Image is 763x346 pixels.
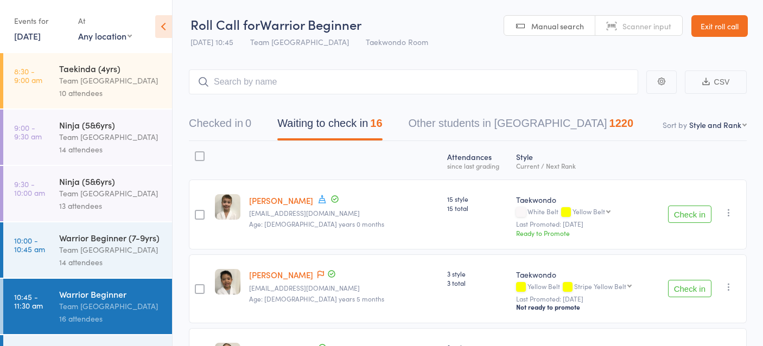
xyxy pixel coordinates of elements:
[3,279,172,334] a: 10:45 -11:30 amWarrior BeginnerTeam [GEOGRAPHIC_DATA]16 attendees
[249,284,439,292] small: jaseandeve@gmail.com
[215,194,240,220] img: image1748045129.png
[249,209,439,217] small: meaganelizabethsimpson@gmail.com
[573,208,605,215] div: Yellow Belt
[516,220,648,228] small: Last Promoted: [DATE]
[516,228,648,238] div: Ready to Promote
[190,36,233,47] span: [DATE] 10:45
[516,269,648,280] div: Taekwondo
[59,288,163,300] div: Warrior Beginner
[245,117,251,129] div: 0
[516,283,648,292] div: Yellow Belt
[3,53,172,108] a: 8:30 -9:00 amTaekinda (4yrs)Team [GEOGRAPHIC_DATA]10 attendees
[14,30,41,42] a: [DATE]
[59,143,163,156] div: 14 attendees
[447,194,507,203] span: 15 style
[691,15,748,37] a: Exit roll call
[512,146,652,175] div: Style
[443,146,512,175] div: Atten­dances
[59,256,163,268] div: 14 attendees
[409,112,634,140] button: Other students in [GEOGRAPHIC_DATA]1220
[574,283,626,290] div: Stripe Yellow Belt
[14,67,42,84] time: 8:30 - 9:00 am
[14,236,45,253] time: 10:00 - 10:45 am
[277,112,382,140] button: Waiting to check in16
[531,21,584,31] span: Manual search
[59,200,163,212] div: 13 attendees
[3,222,172,278] a: 10:00 -10:45 amWarrior Beginner (7-9yrs)Team [GEOGRAPHIC_DATA]14 attendees
[78,30,132,42] div: Any location
[59,175,163,187] div: Ninja (5&6yrs)
[59,62,163,74] div: Taekinda (4yrs)
[59,300,163,312] div: Team [GEOGRAPHIC_DATA]
[189,112,251,140] button: Checked in0
[59,119,163,131] div: Ninja (5&6yrs)
[3,166,172,221] a: 9:30 -10:00 amNinja (5&6yrs)Team [GEOGRAPHIC_DATA]13 attendees
[249,294,384,303] span: Age: [DEMOGRAPHIC_DATA] years 5 months
[516,303,648,311] div: Not ready to promote
[14,123,42,140] time: 9:00 - 9:30 am
[59,312,163,325] div: 16 attendees
[689,119,741,130] div: Style and Rank
[14,292,43,310] time: 10:45 - 11:30 am
[190,15,260,33] span: Roll Call for
[447,278,507,287] span: 3 total
[250,36,349,47] span: Team [GEOGRAPHIC_DATA]
[249,195,313,206] a: [PERSON_NAME]
[59,87,163,99] div: 10 attendees
[516,295,648,303] small: Last Promoted: [DATE]
[668,206,711,223] button: Check in
[249,269,313,280] a: [PERSON_NAME]
[370,117,382,129] div: 16
[189,69,638,94] input: Search by name
[215,269,240,294] img: image1748045052.png
[685,71,747,94] button: CSV
[59,131,163,143] div: Team [GEOGRAPHIC_DATA]
[249,219,384,228] span: Age: [DEMOGRAPHIC_DATA] years 0 months
[516,162,648,169] div: Current / Next Rank
[516,194,648,205] div: Taekwondo
[78,12,132,30] div: At
[14,180,45,197] time: 9:30 - 10:00 am
[447,269,507,278] span: 3 style
[622,21,671,31] span: Scanner input
[668,280,711,297] button: Check in
[447,162,507,169] div: since last grading
[663,119,687,130] label: Sort by
[59,74,163,87] div: Team [GEOGRAPHIC_DATA]
[260,15,361,33] span: Warrior Beginner
[59,187,163,200] div: Team [GEOGRAPHIC_DATA]
[516,208,648,217] div: White Belt
[609,117,634,129] div: 1220
[59,244,163,256] div: Team [GEOGRAPHIC_DATA]
[59,232,163,244] div: Warrior Beginner (7-9yrs)
[14,12,67,30] div: Events for
[447,203,507,213] span: 15 total
[366,36,428,47] span: Taekwondo Room
[3,110,172,165] a: 9:00 -9:30 amNinja (5&6yrs)Team [GEOGRAPHIC_DATA]14 attendees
